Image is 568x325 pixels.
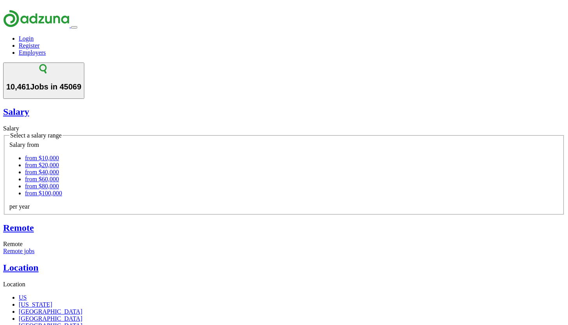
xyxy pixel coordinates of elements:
a: from $20,000 [25,162,59,168]
a: [GEOGRAPHIC_DATA] [19,315,82,322]
a: Remote jobs [3,248,34,254]
a: Login [19,35,34,42]
a: [GEOGRAPHIC_DATA] [19,308,82,315]
a: from $60,000 [25,176,59,182]
button: 10,461Jobs in 45069 [3,62,84,99]
label: Salary from [9,141,39,148]
a: Employers [19,49,46,56]
a: from $80,000 [25,183,59,189]
a: Location [3,262,565,273]
a: from $100,000 [25,190,62,196]
a: from $40,000 [25,169,59,175]
div: Remote [3,241,565,248]
a: [US_STATE] [19,301,52,308]
img: Adzuna logo [3,10,69,27]
div: Salary [3,125,565,132]
a: US [19,294,27,301]
span: 10,461 [6,82,30,91]
button: Toggle main navigation menu [71,26,77,29]
a: Remote [3,223,565,233]
legend: Select a salary range [9,132,62,139]
a: Salary [3,107,565,117]
a: from $10,000 [25,155,59,161]
div: Location [3,281,565,288]
h1: Jobs in 45069 [6,82,81,91]
div: per year [9,203,559,210]
a: Register [19,42,39,49]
